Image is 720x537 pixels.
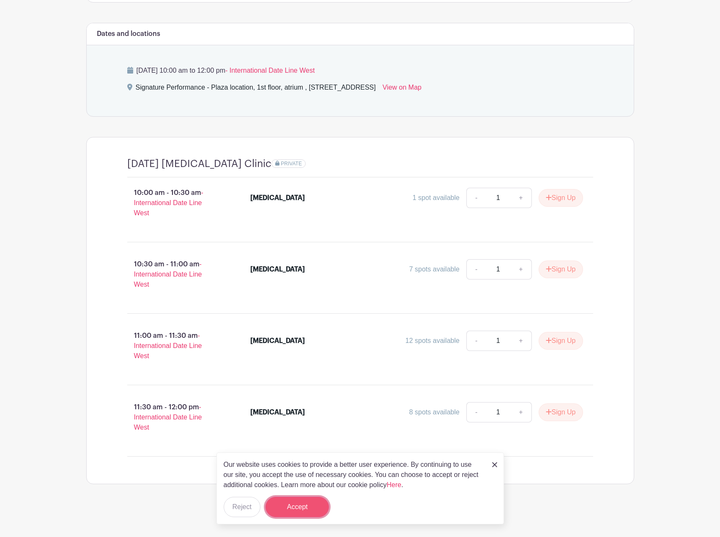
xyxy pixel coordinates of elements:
a: + [510,188,531,208]
div: Signature Performance - Plaza location, 1st floor, atrium , [STREET_ADDRESS] [136,82,376,96]
button: Sign Up [539,403,583,421]
div: 1 spot available [413,193,460,203]
button: Accept [266,497,329,517]
button: Reject [224,497,260,517]
span: - International Date Line West [134,189,203,216]
a: + [510,331,531,351]
a: - [466,402,486,422]
h6: Dates and locations [97,30,160,38]
a: View on Map [383,82,422,96]
a: Here [387,481,402,488]
div: [MEDICAL_DATA] [250,336,305,346]
p: 11:30 am - 12:00 pm [114,399,237,436]
span: PRIVATE [281,161,302,167]
button: Sign Up [539,260,583,278]
div: [MEDICAL_DATA] [250,264,305,274]
a: + [510,402,531,422]
div: 7 spots available [409,264,460,274]
p: 10:00 am - 10:30 am [114,184,237,222]
div: 8 spots available [409,407,460,417]
div: 12 spots available [405,336,460,346]
span: - International Date Line West [225,67,315,74]
a: - [466,331,486,351]
button: Sign Up [539,189,583,207]
a: - [466,259,486,279]
div: [MEDICAL_DATA] [250,407,305,417]
a: + [510,259,531,279]
p: [DATE] 10:00 am to 12:00 pm [127,66,593,76]
span: - International Date Line West [134,260,202,288]
h4: [DATE] [MEDICAL_DATA] Clinic [127,158,271,170]
p: 11:00 am - 11:30 am [114,327,237,364]
p: Our website uses cookies to provide a better user experience. By continuing to use our site, you ... [224,460,483,490]
img: close_button-5f87c8562297e5c2d7936805f587ecaba9071eb48480494691a3f1689db116b3.svg [492,462,497,467]
a: - [466,188,486,208]
p: 10:30 am - 11:00 am [114,256,237,293]
span: - International Date Line West [134,403,202,431]
div: [MEDICAL_DATA] [250,193,305,203]
button: Sign Up [539,332,583,350]
span: - International Date Line West [134,332,202,359]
